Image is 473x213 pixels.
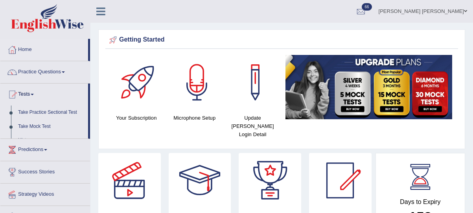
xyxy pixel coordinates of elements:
a: Success Stories [0,161,90,181]
a: Tests [0,84,88,103]
span: 66 [362,3,372,11]
h4: Update [PERSON_NAME] Login Detail [228,114,278,138]
a: Strategy Videos [0,184,90,203]
a: Take Practice Sectional Test [15,106,88,120]
img: small5.jpg [285,55,452,119]
a: History [15,133,88,147]
h4: Microphone Setup [169,114,220,122]
a: Take Mock Test [15,120,88,134]
a: Home [0,39,88,58]
a: Predictions [0,139,90,158]
div: Getting Started [107,34,456,46]
a: Practice Questions [0,61,90,81]
h4: Days to Expiry [385,198,456,206]
h4: Your Subscription [111,114,162,122]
